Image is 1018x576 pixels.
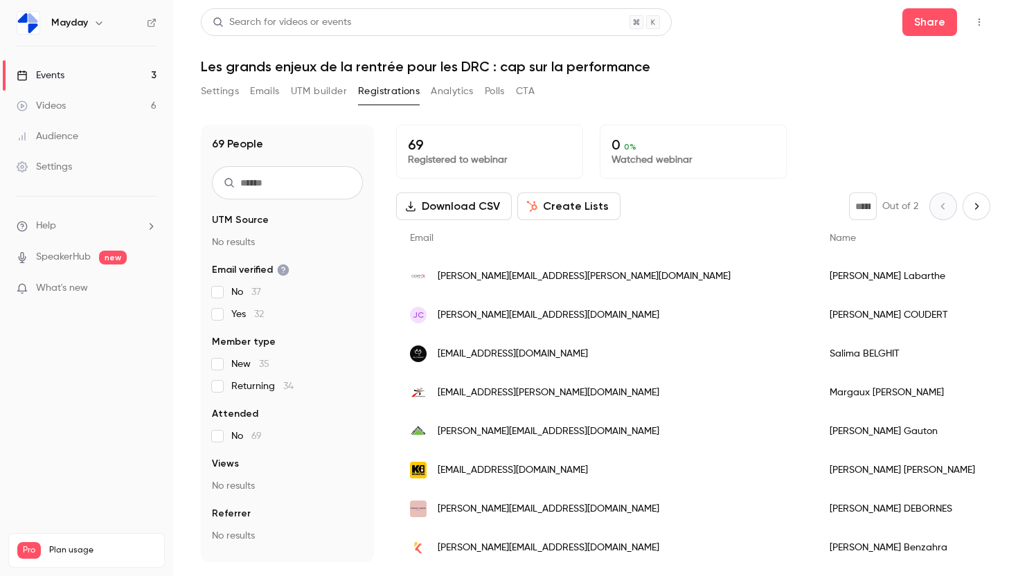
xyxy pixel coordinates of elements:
[17,12,39,34] img: Mayday
[36,281,88,296] span: What's new
[213,15,351,30] div: Search for videos or events
[36,250,91,264] a: SpeakerHub
[410,423,427,440] img: leroymerlin.fr
[17,160,72,174] div: Settings
[201,58,990,75] h1: Les grands enjeux de la rentrée pour les DRC : cap sur la performance
[517,192,620,220] button: Create Lists
[358,80,420,102] button: Registrations
[17,99,66,113] div: Videos
[51,16,88,30] h6: Mayday
[438,269,731,284] span: [PERSON_NAME][EMAIL_ADDRESS][PERSON_NAME][DOMAIN_NAME]
[485,80,505,102] button: Polls
[36,219,56,233] span: Help
[902,8,957,36] button: Share
[830,233,856,243] span: Name
[212,407,258,421] span: Attended
[49,545,156,556] span: Plan usage
[17,542,41,559] span: Pro
[231,307,264,321] span: Yes
[410,268,427,285] img: cortex-sa.com
[17,129,78,143] div: Audience
[408,136,571,153] p: 69
[431,80,474,102] button: Analytics
[410,345,427,362] img: onelovemanagement.fr
[212,507,251,521] span: Referrer
[99,251,127,264] span: new
[212,335,276,349] span: Member type
[438,386,659,400] span: [EMAIL_ADDRESS][PERSON_NAME][DOMAIN_NAME]
[438,541,659,555] span: [PERSON_NAME][EMAIL_ADDRESS][DOMAIN_NAME]
[201,80,239,102] button: Settings
[291,80,347,102] button: UTM builder
[882,199,918,213] p: Out of 2
[212,213,269,227] span: UTM Source
[17,69,64,82] div: Events
[410,501,427,517] img: peggysage.com
[410,539,427,556] img: skeepers.io
[140,282,157,295] iframe: Noticeable Trigger
[611,153,775,167] p: Watched webinar
[17,219,157,233] li: help-dropdown-opener
[413,309,424,321] span: JC
[410,384,427,401] img: mousquetaires.com
[231,285,261,299] span: No
[259,359,269,369] span: 35
[251,287,261,297] span: 37
[438,347,588,361] span: [EMAIL_ADDRESS][DOMAIN_NAME]
[438,424,659,439] span: [PERSON_NAME][EMAIL_ADDRESS][DOMAIN_NAME]
[212,457,239,471] span: Views
[212,479,363,493] p: No results
[624,142,636,152] span: 0 %
[438,308,659,323] span: [PERSON_NAME][EMAIL_ADDRESS][DOMAIN_NAME]
[231,429,262,443] span: No
[438,463,588,478] span: [EMAIL_ADDRESS][DOMAIN_NAME]
[410,233,434,243] span: Email
[212,235,363,249] p: No results
[396,192,512,220] button: Download CSV
[231,357,269,371] span: New
[410,462,427,478] img: kiloutou.fr
[251,431,262,441] span: 69
[963,192,990,220] button: Next page
[516,80,535,102] button: CTA
[212,263,289,277] span: Email verified
[212,213,363,543] section: facet-groups
[212,529,363,543] p: No results
[231,379,294,393] span: Returning
[250,80,279,102] button: Emails
[212,136,263,152] h1: 69 People
[283,381,294,391] span: 34
[611,136,775,153] p: 0
[254,309,264,319] span: 32
[408,153,571,167] p: Registered to webinar
[438,502,659,516] span: [PERSON_NAME][EMAIL_ADDRESS][DOMAIN_NAME]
